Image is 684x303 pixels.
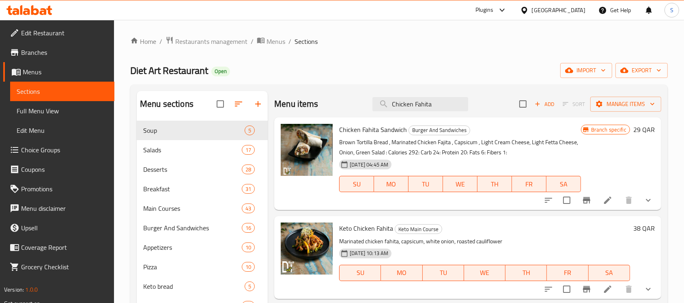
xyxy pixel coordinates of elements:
[514,95,531,113] span: Select section
[539,190,558,210] button: sort-choices
[643,195,653,205] svg: Show Choices
[242,205,254,212] span: 43
[229,94,248,114] span: Sort sections
[560,63,612,78] button: import
[211,67,230,76] div: Open
[446,178,474,190] span: WE
[137,238,268,257] div: Appetizers10
[21,48,108,57] span: Branches
[577,279,596,299] button: Branch-specific-item
[615,63,668,78] button: export
[395,225,442,234] span: Keto Main Course
[4,284,24,295] span: Version:
[588,126,630,134] span: Branch specific
[143,164,242,174] span: Desserts
[377,178,405,190] span: MO
[481,178,509,190] span: TH
[10,82,114,101] a: Sections
[17,87,108,96] span: Sections
[248,94,268,114] button: Add section
[143,262,242,272] span: Pizza
[423,265,464,281] button: TU
[557,98,590,110] span: Select section first
[130,36,668,47] nav: breadcrumb
[143,281,245,291] div: Keto bread
[633,223,655,234] h6: 38 QAR
[3,218,114,238] a: Upsell
[346,161,391,169] span: [DATE] 04:45 AM
[245,283,254,290] span: 5
[281,124,333,176] img: Chicken Fahita Sandwich
[245,281,255,291] div: items
[443,176,478,192] button: WE
[143,145,242,155] span: Salads
[21,262,108,272] span: Grocery Checklist
[509,267,544,279] span: TH
[346,249,391,257] span: [DATE] 10:13 AM
[603,284,613,294] a: Edit menu item
[467,267,502,279] span: WE
[412,178,440,190] span: TU
[533,100,555,109] span: Add
[409,176,443,192] button: TU
[143,184,242,194] span: Breakfast
[478,176,512,192] button: TH
[10,121,114,140] a: Edit Menu
[143,203,242,213] span: Main Courses
[339,265,381,281] button: SU
[175,37,247,46] span: Restaurants management
[281,223,333,275] img: Keto Chicken Fahita
[343,178,371,190] span: SU
[577,190,596,210] button: Branch-specific-item
[619,279,639,299] button: delete
[137,199,268,218] div: Main Courses43
[137,121,268,140] div: Soup5
[643,284,653,294] svg: Show Choices
[17,106,108,116] span: Full Menu View
[137,140,268,160] div: Salads17
[558,281,575,298] span: Select to update
[17,126,108,135] span: Edit Menu
[512,176,546,192] button: FR
[242,145,255,155] div: items
[137,160,268,179] div: Desserts28
[374,176,409,192] button: MO
[3,257,114,277] a: Grocery Checklist
[130,37,156,46] a: Home
[619,190,639,210] button: delete
[532,6,585,15] div: [GEOGRAPHIC_DATA]
[21,223,108,233] span: Upsell
[558,192,575,209] span: Select to update
[242,263,254,271] span: 10
[550,267,585,279] span: FR
[130,61,208,80] span: Diet Art Restaurant
[267,37,285,46] span: Menus
[143,242,242,252] span: Appetizers
[426,267,461,279] span: TU
[10,101,114,121] a: Full Menu View
[505,265,547,281] button: TH
[242,166,254,173] span: 28
[143,126,245,135] span: Soup
[143,223,242,233] span: Burger And Sandwiches
[242,184,255,194] div: items
[384,267,419,279] span: MO
[381,265,422,281] button: MO
[137,277,268,296] div: Keto bread5
[23,67,108,77] span: Menus
[3,199,114,218] a: Menu disclaimer
[622,65,661,76] span: export
[251,37,254,46] li: /
[339,222,393,234] span: Keto Chicken Fahita
[603,195,613,205] a: Edit menu item
[242,244,254,251] span: 10
[21,28,108,38] span: Edit Restaurant
[166,36,247,47] a: Restaurants management
[21,242,108,252] span: Coverage Report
